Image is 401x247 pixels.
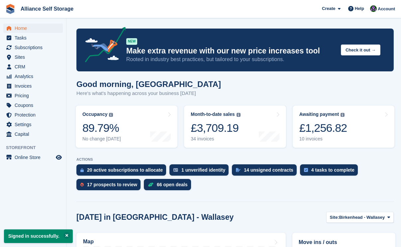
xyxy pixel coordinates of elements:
a: menu [3,43,63,52]
div: Month-to-date sales [191,112,235,117]
h2: Map [83,239,94,245]
p: Make extra revenue with our new price increases tool [126,46,336,56]
img: active_subscription_to_allocate_icon-d502201f5373d7db506a760aba3b589e785aa758c864c3986d89f69b8ff3... [80,168,84,172]
button: Site: Birkenhead - Wallasey [326,212,394,223]
a: Awaiting payment £1,256.82 10 invoices [293,106,394,148]
div: 34 invoices [191,136,240,142]
img: Romilly Norton [370,5,377,12]
a: menu [3,129,63,139]
span: CRM [15,62,54,71]
span: Tasks [15,33,54,42]
p: Here's what's happening across your business [DATE] [76,90,221,97]
div: Occupancy [82,112,107,117]
span: Online Store [15,153,54,162]
a: menu [3,110,63,120]
span: Analytics [15,72,54,81]
a: 66 open deals [144,179,194,194]
img: icon-info-grey-7440780725fd019a000dd9b08b2336e03edf1995a4989e88bcd33f0948082b44.svg [341,113,345,117]
div: 20 active subscriptions to allocate [87,167,163,173]
span: Subscriptions [15,43,54,52]
a: menu [3,33,63,42]
span: Account [378,6,395,12]
a: menu [3,62,63,71]
div: £1,256.82 [299,121,347,135]
span: Home [15,24,54,33]
div: 17 prospects to review [87,182,137,187]
a: 14 unsigned contracts [232,164,300,179]
div: 89.79% [82,121,121,135]
div: 4 tasks to complete [311,167,354,173]
a: 1 unverified identity [169,164,232,179]
a: Month-to-date sales £3,709.19 34 invoices [184,106,286,148]
a: 20 active subscriptions to allocate [76,164,169,179]
img: price-adjustments-announcement-icon-8257ccfd72463d97f412b2fc003d46551f7dbcb40ab6d574587a9cd5c0d94... [79,27,126,65]
a: menu [3,153,63,162]
a: menu [3,120,63,129]
span: Protection [15,110,54,120]
a: menu [3,24,63,33]
a: menu [3,52,63,62]
h2: [DATE] in [GEOGRAPHIC_DATA] - Wallasey [76,213,234,222]
a: Preview store [55,153,63,161]
div: No change [DATE] [82,136,121,142]
a: 17 prospects to review [76,179,144,194]
a: menu [3,72,63,81]
div: 10 invoices [299,136,347,142]
div: 66 open deals [157,182,188,187]
img: stora-icon-8386f47178a22dfd0bd8f6a31ec36ba5ce8667c1dd55bd0f319d3a0aa187defe.svg [5,4,15,14]
div: 1 unverified identity [181,167,225,173]
div: Awaiting payment [299,112,339,117]
a: Alliance Self Storage [18,3,76,14]
p: Rooted in industry best practices, but tailored to your subscriptions. [126,56,336,63]
div: 14 unsigned contracts [244,167,293,173]
img: icon-info-grey-7440780725fd019a000dd9b08b2336e03edf1995a4989e88bcd33f0948082b44.svg [109,113,113,117]
img: contract_signature_icon-13c848040528278c33f63329250d36e43548de30e8caae1d1a13099fd9432cc5.svg [236,168,241,172]
a: menu [3,91,63,100]
a: menu [3,101,63,110]
span: Storefront [6,144,66,151]
p: Signed in successfully. [4,229,73,243]
img: task-75834270c22a3079a89374b754ae025e5fb1db73e45f91037f5363f120a921f8.svg [304,168,308,172]
img: deal-1b604bf984904fb50ccaf53a9ad4b4a5d6e5aea283cecdc64d6e3604feb123c2.svg [148,182,153,187]
span: Birkenhead - Wallasey [339,214,385,221]
span: Settings [15,120,54,129]
span: Pricing [15,91,54,100]
p: ACTIONS [76,157,394,162]
img: icon-info-grey-7440780725fd019a000dd9b08b2336e03edf1995a4989e88bcd33f0948082b44.svg [237,113,241,117]
span: Sites [15,52,54,62]
span: Invoices [15,81,54,91]
a: menu [3,81,63,91]
button: Check it out → [341,44,380,55]
div: NEW [126,38,137,45]
span: Create [322,5,335,12]
img: verify_identity-adf6edd0f0f0b5bbfe63781bf79b02c33cf7c696d77639b501bdc392416b5a36.svg [173,168,178,172]
span: Capital [15,129,54,139]
h1: Good morning, [GEOGRAPHIC_DATA] [76,80,221,89]
img: prospect-51fa495bee0391a8d652442698ab0144808aea92771e9ea1ae160a38d050c398.svg [80,183,84,187]
span: Help [355,5,364,12]
a: 4 tasks to complete [300,164,361,179]
h2: Move ins / outs [299,238,389,246]
a: Occupancy 89.79% No change [DATE] [76,106,177,148]
span: Coupons [15,101,54,110]
div: £3,709.19 [191,121,240,135]
span: Site: [330,214,339,221]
